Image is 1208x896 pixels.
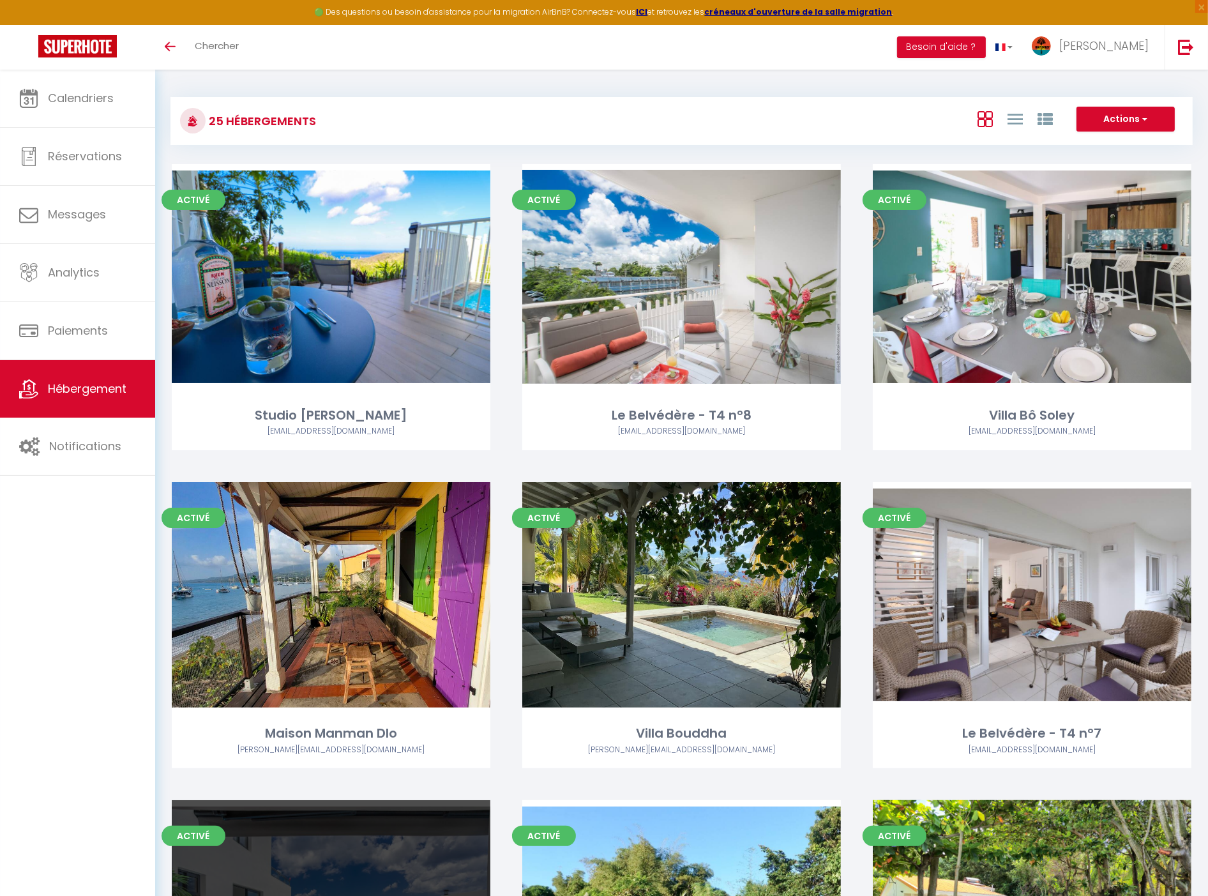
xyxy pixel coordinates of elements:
div: Airbnb [873,425,1191,437]
a: ... [PERSON_NAME] [1022,25,1165,70]
a: créneaux d'ouverture de la salle migration [705,6,893,17]
span: Activé [863,826,926,846]
span: Chercher [195,39,239,52]
div: Le Belvédère - T4 n°8 [522,406,841,425]
div: Airbnb [172,425,490,437]
span: Paiements [48,323,108,338]
img: Super Booking [38,35,117,57]
img: logout [1178,39,1194,55]
h3: 25 Hébergements [206,107,316,135]
span: [PERSON_NAME] [1059,38,1149,54]
span: Activé [512,190,576,210]
button: Besoin d'aide ? [897,36,986,58]
img: ... [1032,36,1051,56]
span: Notifications [49,438,121,454]
span: Calendriers [48,90,114,106]
span: Analytics [48,264,100,280]
span: Activé [162,190,225,210]
div: Studio [PERSON_NAME] [172,406,490,425]
div: Airbnb [172,744,490,756]
span: Activé [162,508,225,528]
a: Chercher [185,25,248,70]
span: Activé [162,826,225,846]
a: Vue en Liste [1008,108,1023,129]
span: Messages [48,206,106,222]
span: Activé [512,508,576,528]
div: Maison Manman Dlo [172,724,490,743]
span: Hébergement [48,381,126,397]
div: Airbnb [873,744,1191,756]
span: Activé [512,826,576,846]
a: Vue en Box [978,108,993,129]
span: Activé [863,190,926,210]
div: Villa Bouddha [522,724,841,743]
span: Réservations [48,148,122,164]
a: Vue par Groupe [1038,108,1053,129]
button: Ouvrir le widget de chat LiveChat [10,5,49,43]
a: ICI [637,6,648,17]
div: Airbnb [522,425,841,437]
div: Villa Bô Soley [873,406,1191,425]
div: Le Belvédère - T4 n°7 [873,724,1191,743]
button: Actions [1076,107,1175,132]
span: Activé [863,508,926,528]
div: Airbnb [522,744,841,756]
